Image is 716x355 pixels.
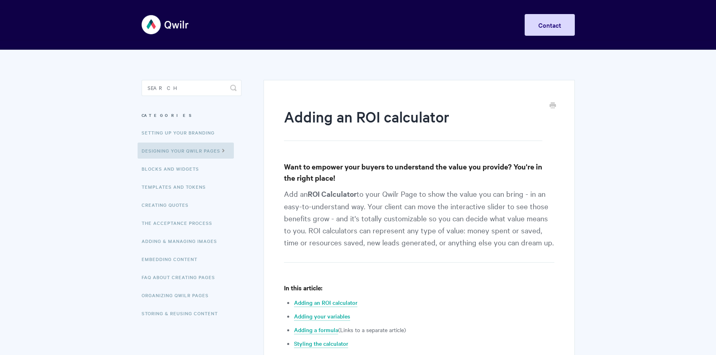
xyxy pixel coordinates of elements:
[142,215,218,231] a: The Acceptance Process
[294,298,357,307] a: Adding an ROI calculator
[142,197,195,213] a: Creating Quotes
[142,124,221,141] a: Setting up your Branding
[142,161,205,177] a: Blocks and Widgets
[525,14,575,36] a: Contact
[294,312,350,321] a: Adding your variables
[284,161,554,184] h3: Want to empower your buyers to understand the value you provide? You're in the right place!
[284,283,323,292] strong: In this article:
[142,108,241,122] h3: Categories
[550,102,556,110] a: Print this Article
[142,269,221,285] a: FAQ About Creating Pages
[284,188,554,263] p: Add an to your Qwilr Page to show the value you can bring - in an easy-to-understand way. Your cl...
[294,326,338,335] a: Adding a formula
[142,179,212,195] a: Templates and Tokens
[138,143,234,159] a: Designing Your Qwilr Pages
[142,80,241,96] input: Search
[308,189,357,199] strong: ROI Calculator
[142,233,223,249] a: Adding & Managing Images
[142,287,215,303] a: Organizing Qwilr Pages
[142,251,203,267] a: Embedding Content
[294,325,554,335] li: (Links to a separate article)
[284,106,542,141] h1: Adding an ROI calculator
[142,10,189,40] img: Qwilr Help Center
[294,339,348,348] a: Styling the calculator
[142,305,224,321] a: Storing & Reusing Content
